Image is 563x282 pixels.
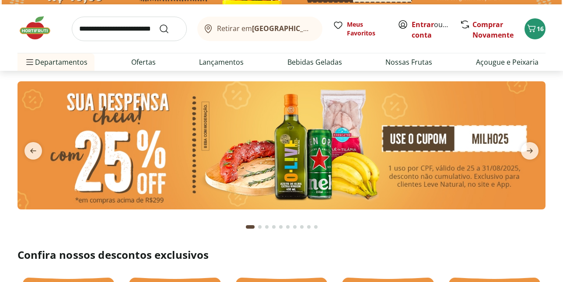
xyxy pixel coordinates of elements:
[244,216,256,237] button: Current page from fs-carousel
[256,216,263,237] button: Go to page 2 from fs-carousel
[525,18,546,39] button: Carrinho
[291,216,298,237] button: Go to page 7 from fs-carousel
[24,52,35,73] button: Menu
[131,57,156,67] a: Ofertas
[199,57,244,67] a: Lançamentos
[412,20,434,29] a: Entrar
[412,20,460,40] a: Criar conta
[270,216,277,237] button: Go to page 4 from fs-carousel
[17,81,546,209] img: cupom
[385,57,432,67] a: Nossas Frutas
[72,17,187,41] input: search
[263,216,270,237] button: Go to page 3 from fs-carousel
[17,142,49,160] button: previous
[476,57,539,67] a: Açougue e Peixaria
[305,216,312,237] button: Go to page 9 from fs-carousel
[252,24,399,33] b: [GEOGRAPHIC_DATA]/[GEOGRAPHIC_DATA]
[333,20,387,38] a: Meus Favoritos
[17,15,61,41] img: Hortifruti
[298,216,305,237] button: Go to page 8 from fs-carousel
[537,24,544,33] span: 16
[24,52,87,73] span: Departamentos
[347,20,387,38] span: Meus Favoritos
[217,24,314,32] span: Retirar em
[514,142,546,160] button: next
[412,19,451,40] span: ou
[159,24,180,34] button: Submit Search
[17,248,546,262] h2: Confira nossos descontos exclusivos
[287,57,342,67] a: Bebidas Geladas
[284,216,291,237] button: Go to page 6 from fs-carousel
[197,17,322,41] button: Retirar em[GEOGRAPHIC_DATA]/[GEOGRAPHIC_DATA]
[312,216,319,237] button: Go to page 10 from fs-carousel
[277,216,284,237] button: Go to page 5 from fs-carousel
[472,20,514,40] a: Comprar Novamente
